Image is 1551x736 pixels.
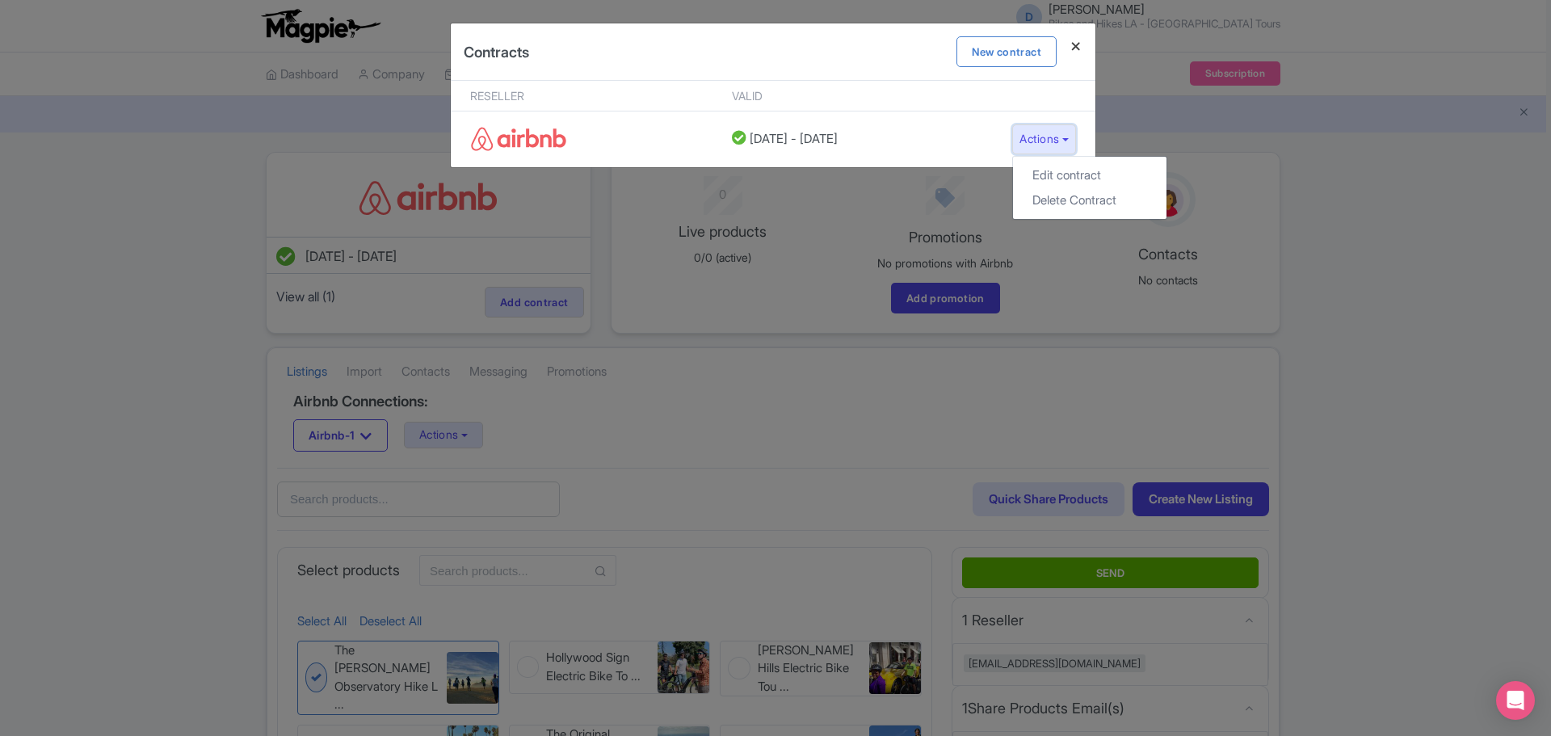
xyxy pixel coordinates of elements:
[750,131,838,146] span: [DATE] - [DATE]
[464,41,529,63] h4: Contracts
[722,81,1002,111] th: Valid
[470,123,567,155] img: Airbnb
[451,81,722,111] th: Reseller
[1012,124,1076,154] button: Actions
[1013,188,1166,213] a: Delete Contract
[956,36,1057,67] a: New contract
[1496,681,1535,720] div: Open Intercom Messenger
[1013,163,1166,188] a: Edit contract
